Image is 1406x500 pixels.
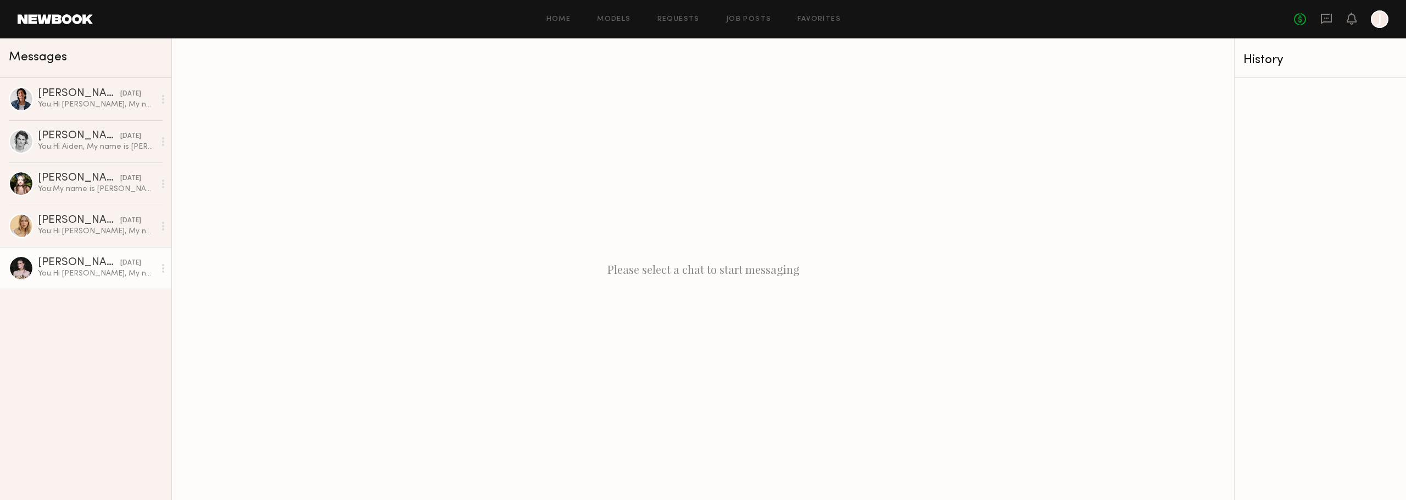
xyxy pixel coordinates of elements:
a: Home [546,16,571,23]
a: J [1371,10,1388,28]
div: Please select a chat to start messaging [172,38,1234,500]
div: You: Hi [PERSON_NAME], My name is [PERSON_NAME] and I'm the VP of Marketing and Brand operations ... [38,268,155,279]
a: Job Posts [726,16,772,23]
div: [DATE] [120,173,141,184]
div: [PERSON_NAME] [38,257,120,268]
a: Favorites [797,16,841,23]
div: You: My name is [PERSON_NAME] and I'm the VP of Marketing and Brand operations for Lovers. I am b... [38,184,155,194]
div: [PERSON_NAME] [38,131,120,142]
div: History [1243,54,1397,66]
div: [DATE] [120,258,141,268]
div: You: Hi [PERSON_NAME], My name is [PERSON_NAME] and I'm the VP of Marketing and Brand operations ... [38,99,155,110]
div: [PERSON_NAME] [38,173,120,184]
span: Messages [9,51,67,64]
div: You: Hi [PERSON_NAME], My name is [PERSON_NAME] and I'm the VP of Marketing and Brand operations ... [38,226,155,237]
div: [DATE] [120,89,141,99]
div: [PERSON_NAME] [38,215,120,226]
div: [PERSON_NAME] [38,88,120,99]
div: You: Hi Aiden, My name is [PERSON_NAME] and I'm the VP of Marketing and Brand operations for Love... [38,142,155,152]
div: [DATE] [120,216,141,226]
a: Requests [657,16,700,23]
a: Models [597,16,631,23]
div: [DATE] [120,131,141,142]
